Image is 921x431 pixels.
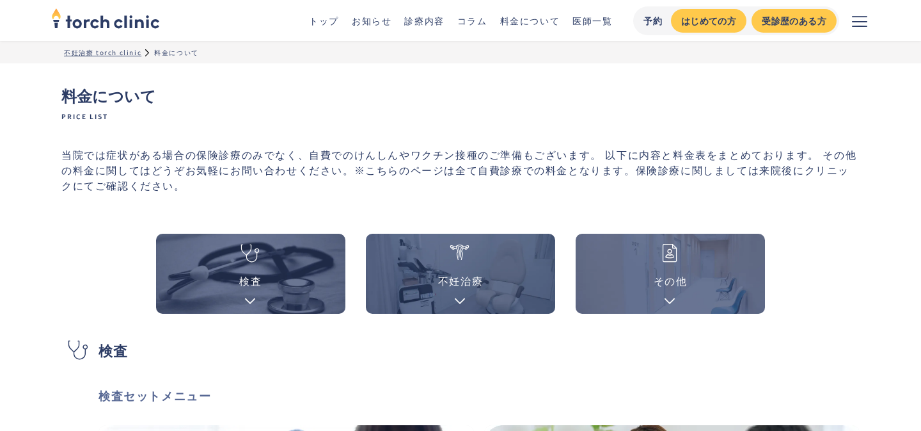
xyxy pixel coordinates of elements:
a: 検査 [156,234,345,314]
a: その他 [576,234,765,314]
h2: 検査 [98,338,129,361]
div: はじめての方 [681,14,736,28]
p: 当院では症状がある場合の保険診療のみでなく、自費でのけんしんやワクチン接種のご準備もございます。 以下に内容と料金表をまとめております。 その他の料金に関してはどうぞお気軽にお問い合わせください... [61,147,860,193]
div: 受診歴のある方 [762,14,826,28]
a: home [51,9,160,32]
a: 医師一覧 [572,14,612,27]
a: 不妊治療 [366,234,555,314]
a: 料金について [500,14,560,27]
a: 受診歴のある方 [752,9,837,33]
div: 料金について [154,47,199,57]
a: コラム [457,14,487,27]
img: torch clinic [51,4,160,32]
div: その他 [654,273,688,288]
div: 予約 [643,14,663,28]
a: トップ [309,14,339,27]
h3: 検査セットメニュー [98,386,860,405]
span: Price list [61,112,860,121]
a: はじめての方 [671,9,746,33]
div: 不妊治療 [438,273,483,288]
a: お知らせ [352,14,391,27]
a: 不妊治療 torch clinic [64,47,141,57]
a: 診療内容 [404,14,444,27]
div: 検査 [239,273,262,288]
h1: 料金について [61,84,860,121]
